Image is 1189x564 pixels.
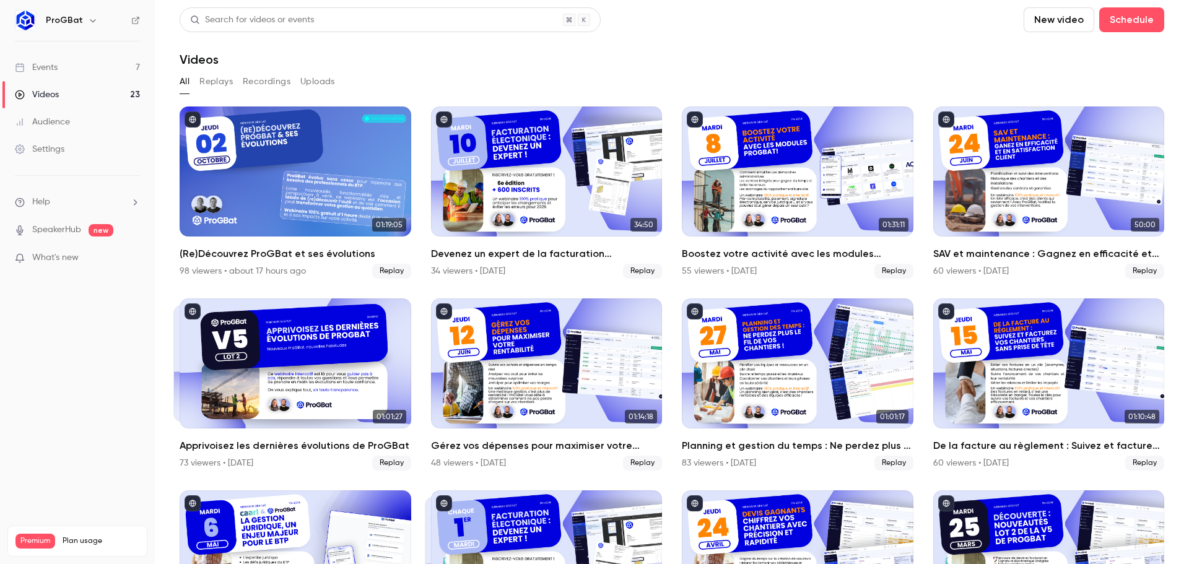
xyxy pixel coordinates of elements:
div: Videos [15,89,59,101]
li: SAV et maintenance : Gagnez en efficacité et en satisfaction client [933,106,1165,279]
span: Help [32,196,50,209]
span: 01:01:17 [876,410,908,423]
li: (Re)Découvrez ProGBat et ses évolutions [180,106,411,279]
button: Replays [199,72,233,92]
span: Plan usage [63,536,139,546]
a: 01:31:11Boostez votre activité avec les modules ProGBat !55 viewers • [DATE]Replay [682,106,913,279]
button: published [436,111,452,128]
li: Planning et gestion du temps : Ne perdez plus le fil de vos chantiers ! [682,298,913,471]
a: 01:14:18Gérez vos dépenses pour maximiser votre rentabilité48 viewers • [DATE]Replay [431,298,663,471]
a: 01:01:2701:01:27Apprivoisez les dernières évolutions de ProGBat73 viewers • [DATE]Replay [180,298,411,471]
li: De la facture au règlement : Suivez et facturez vos chantiers sans prise de tête [933,298,1165,471]
div: 73 viewers • [DATE] [180,457,253,469]
button: published [938,495,954,511]
span: new [89,224,113,236]
div: 60 viewers • [DATE] [933,265,1009,277]
a: 34:50Devenez un expert de la facturation électronique 🚀34 viewers • [DATE]Replay [431,106,663,279]
img: ProGBat [15,11,35,30]
h6: ProGBat [46,14,83,27]
span: Replay [874,264,913,279]
button: published [185,495,201,511]
div: 83 viewers • [DATE] [682,457,756,469]
span: What's new [32,251,79,264]
button: Schedule [1099,7,1164,32]
h2: SAV et maintenance : Gagnez en efficacité et en satisfaction client [933,246,1165,261]
span: Replay [1125,264,1164,279]
div: 98 viewers • about 17 hours ago [180,265,306,277]
button: published [185,111,201,128]
li: Boostez votre activité avec les modules ProGBat ! [682,106,913,279]
h2: Apprivoisez les dernières évolutions de ProGBat [180,438,411,453]
button: published [938,303,954,319]
span: 01:14:18 [625,410,657,423]
button: published [436,303,452,319]
div: Audience [15,116,70,128]
button: published [185,303,201,319]
span: Replay [372,264,411,279]
div: 48 viewers • [DATE] [431,457,506,469]
a: 01:19:05(Re)Découvrez ProGBat et ses évolutions98 viewers • about 17 hours agoReplay [180,106,411,279]
h2: De la facture au règlement : Suivez et facturez vos chantiers sans prise de tête [933,438,1165,453]
div: 60 viewers • [DATE] [933,457,1009,469]
button: published [687,303,703,319]
span: Premium [15,534,55,549]
span: Replay [1125,456,1164,471]
span: 01:31:11 [879,218,908,232]
a: SpeakerHub [32,223,81,236]
a: 01:01:17Planning et gestion du temps : Ne perdez plus le fil de vos chantiers !83 viewers • [DATE... [682,298,913,471]
li: Devenez un expert de la facturation électronique 🚀 [431,106,663,279]
button: New video [1024,7,1094,32]
button: published [436,495,452,511]
span: 50:00 [1131,218,1159,232]
h2: (Re)Découvrez ProGBat et ses évolutions [180,246,411,261]
div: Events [15,61,58,74]
a: 50:00SAV et maintenance : Gagnez en efficacité et en satisfaction client60 viewers • [DATE]Replay [933,106,1165,279]
span: 01:10:48 [1125,410,1159,423]
h1: Videos [180,52,219,67]
span: Replay [874,456,913,471]
li: help-dropdown-opener [15,196,140,209]
iframe: Noticeable Trigger [125,253,140,264]
button: published [938,111,954,128]
span: Replay [372,456,411,471]
h2: Gérez vos dépenses pour maximiser votre rentabilité [431,438,663,453]
li: Apprivoisez les dernières évolutions de ProGBat [180,298,411,471]
button: published [687,495,703,511]
a: 01:10:48De la facture au règlement : Suivez et facturez vos chantiers sans prise de tête60 viewer... [933,298,1165,471]
span: Replay [623,264,662,279]
h2: Boostez votre activité avec les modules ProGBat ! [682,246,913,261]
span: 01:01:27 [373,410,406,423]
span: 01:19:05 [372,218,406,232]
section: Videos [180,7,1164,557]
button: published [687,111,703,128]
span: 34:50 [630,218,657,232]
div: Search for videos or events [190,14,314,27]
li: Gérez vos dépenses pour maximiser votre rentabilité [431,298,663,471]
div: 34 viewers • [DATE] [431,265,505,277]
div: 55 viewers • [DATE] [682,265,757,277]
button: All [180,72,189,92]
span: Replay [623,456,662,471]
button: Uploads [300,72,335,92]
div: Settings [15,143,64,155]
h2: Devenez un expert de la facturation électronique 🚀 [431,246,663,261]
h2: Planning et gestion du temps : Ne perdez plus le fil de vos chantiers ! [682,438,913,453]
button: Recordings [243,72,290,92]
